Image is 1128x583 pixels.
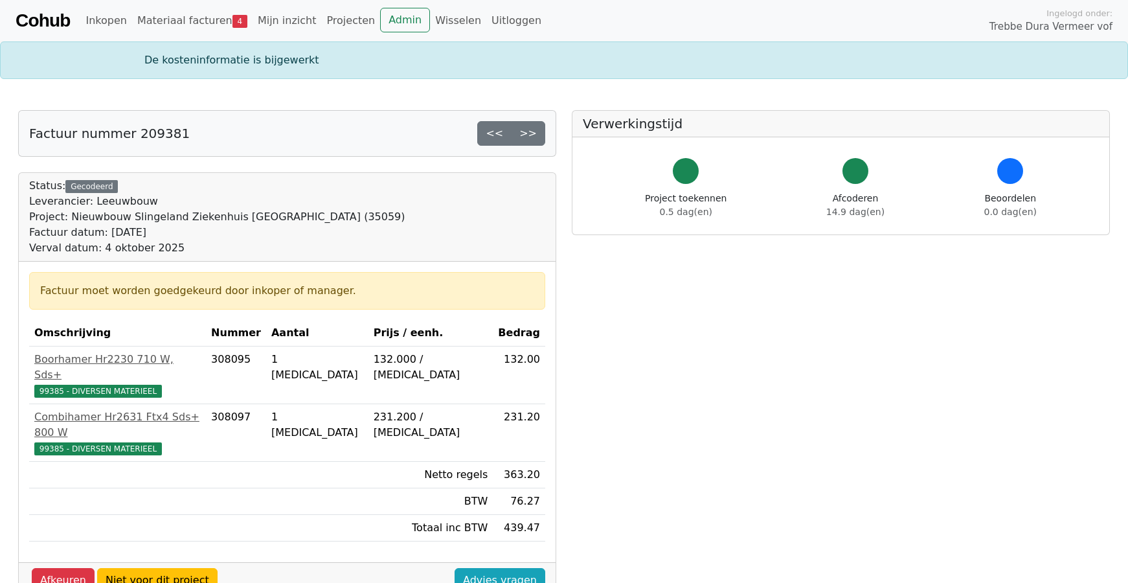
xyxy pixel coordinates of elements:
th: Omschrijving [29,320,206,347]
div: 231.200 / [MEDICAL_DATA] [374,409,488,440]
a: Projecten [321,8,380,34]
span: Ingelogd onder: [1046,7,1112,19]
div: 1 [MEDICAL_DATA] [271,352,363,383]
a: Wisselen [430,8,486,34]
div: Project: Nieuwbouw Slingeland Ziekenhuis [GEOGRAPHIC_DATA] (35059) [29,209,405,225]
div: De kosteninformatie is bijgewerkt [137,52,991,68]
td: 76.27 [493,488,545,515]
td: 132.00 [493,347,545,404]
div: Verval datum: 4 oktober 2025 [29,240,405,256]
a: Mijn inzicht [253,8,322,34]
span: 99385 - DIVERSEN MATERIEEL [34,442,162,455]
h5: Factuur nummer 209381 [29,126,190,141]
div: Status: [29,178,405,256]
a: Boorhamer Hr2230 710 W, Sds+99385 - DIVERSEN MATERIEEL [34,352,201,398]
a: Cohub [16,5,70,36]
div: 132.000 / [MEDICAL_DATA] [374,352,488,383]
td: 308097 [206,404,266,462]
span: 0.0 dag(en) [984,207,1037,217]
div: Factuur moet worden goedgekeurd door inkoper of manager. [40,283,534,299]
a: Inkopen [80,8,131,34]
td: 308095 [206,347,266,404]
a: >> [511,121,545,146]
div: Project toekennen [645,192,727,219]
td: Netto regels [368,462,493,488]
div: Leverancier: Leeuwbouw [29,194,405,209]
div: Beoordelen [984,192,1037,219]
a: << [477,121,512,146]
th: Nummer [206,320,266,347]
th: Prijs / eenh. [368,320,493,347]
span: 0.5 dag(en) [660,207,712,217]
a: Materiaal facturen4 [132,8,253,34]
div: Boorhamer Hr2230 710 W, Sds+ [34,352,201,383]
th: Bedrag [493,320,545,347]
td: 439.47 [493,515,545,542]
div: Gecodeerd [65,180,118,193]
div: Combihamer Hr2631 Ftx4 Sds+ 800 W [34,409,201,440]
span: 99385 - DIVERSEN MATERIEEL [34,385,162,398]
div: Afcoderen [826,192,885,219]
th: Aantal [266,320,368,347]
a: Uitloggen [486,8,547,34]
td: 363.20 [493,462,545,488]
a: Combihamer Hr2631 Ftx4 Sds+ 800 W99385 - DIVERSEN MATERIEEL [34,409,201,456]
td: Totaal inc BTW [368,515,493,542]
span: 4 [232,15,247,28]
a: Admin [380,8,430,32]
td: 231.20 [493,404,545,462]
span: Trebbe Dura Vermeer vof [989,19,1112,34]
div: Factuur datum: [DATE] [29,225,405,240]
td: BTW [368,488,493,515]
span: 14.9 dag(en) [826,207,885,217]
div: 1 [MEDICAL_DATA] [271,409,363,440]
h5: Verwerkingstijd [583,116,1099,131]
